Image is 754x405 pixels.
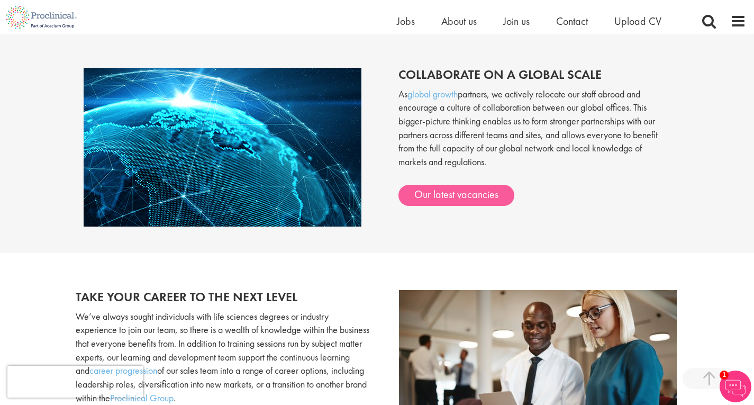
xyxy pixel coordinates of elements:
[89,364,157,376] a: career progression
[397,14,415,28] a: Jobs
[398,68,671,82] h2: Collaborate on a global scale
[614,14,661,28] a: Upload CV
[398,185,514,206] a: Our latest vacancies
[720,371,751,402] img: Chatbot
[7,366,143,398] iframe: reCAPTCHA
[556,14,588,28] a: Contact
[76,290,369,304] h2: Take your career to the next level
[503,14,530,28] a: Join us
[76,310,369,405] p: We’ve always sought individuals with life sciences degrees or industry experience to join our tea...
[110,392,174,404] a: Proclinical Group
[407,88,458,100] a: global growth
[441,14,477,28] a: About us
[398,87,671,179] p: As partners, we actively relocate our staff abroad and encourage a culture of collaboration betwe...
[720,371,729,380] span: 1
